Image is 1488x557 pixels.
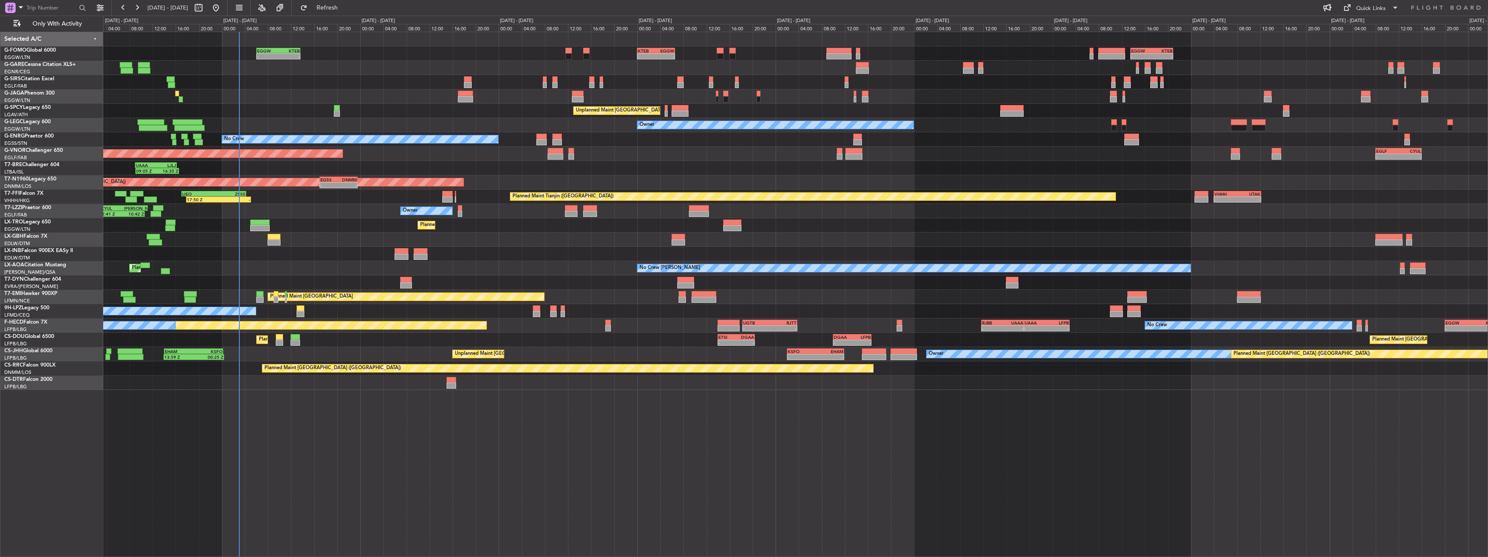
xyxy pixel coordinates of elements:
span: CS-DTR [4,377,23,382]
div: EGLF [1376,148,1398,154]
div: KSFO [788,349,816,354]
div: EGGW [656,48,674,53]
span: T7-EMI [4,291,21,296]
div: Planned Maint Dusseldorf [420,219,477,232]
div: - [816,354,843,360]
span: CS-JHH [4,348,23,354]
div: Unplanned Maint [GEOGRAPHIC_DATA] ([GEOGRAPHIC_DATA] Intl) [455,347,606,360]
div: - [770,326,796,331]
div: 04:00 [660,24,683,32]
a: CS-JHHGlobal 6000 [4,348,52,354]
span: T7-FFI [4,191,20,196]
span: LX-GBH [4,234,23,239]
a: T7-BREChallenger 604 [4,162,59,167]
div: - [339,183,357,188]
a: LFPB/LBG [4,355,27,361]
div: 12:00 [845,24,868,32]
div: 00:00 [1191,24,1214,32]
span: G-JAGA [4,91,24,96]
div: - [320,183,339,188]
div: [DATE] - [DATE] [777,17,810,25]
div: Quick Links [1356,4,1386,13]
div: CYUL [1398,148,1420,154]
div: - [982,326,1003,331]
button: Quick Links [1339,1,1403,15]
div: [DATE] - [DATE] [639,17,672,25]
div: Planned Maint Tianjin ([GEOGRAPHIC_DATA]) [512,190,613,203]
div: - [1214,197,1237,202]
div: 16:00 [591,24,614,32]
div: 00:00 [776,24,799,32]
div: 12:00 [1122,24,1145,32]
a: EGLF/FAB [4,212,27,218]
div: KSFO [193,349,222,354]
a: EGNR/CEG [4,69,30,75]
div: 16:00 [176,24,199,32]
div: - [219,197,250,202]
a: G-SPCYLegacy 650 [4,105,51,110]
span: LX-AOA [4,262,24,268]
a: EGLF/FAB [4,154,27,161]
div: 20:00 [1445,24,1468,32]
div: - [788,354,816,360]
div: 08:00 [822,24,845,32]
span: F-HECD [4,320,23,325]
a: G-VNORChallenger 650 [4,148,63,153]
a: EDLW/DTM [4,255,30,261]
a: LX-AOACitation Mustang [4,262,66,268]
a: G-FOMOGlobal 6000 [4,48,56,53]
div: [DATE] - [DATE] [1331,17,1364,25]
div: UGTB [743,320,770,325]
div: - [257,54,278,59]
a: LFMD/CEQ [4,312,29,318]
a: T7-LZZIPraetor 600 [4,205,51,210]
a: EGGW/LTN [4,226,30,233]
div: 08:00 [683,24,706,32]
div: - [278,54,300,59]
span: Only With Activity [23,21,91,27]
div: EHAM [816,349,843,354]
div: [DATE] - [DATE] [1192,17,1226,25]
div: KTEB [1152,48,1172,53]
div: - [834,340,852,345]
div: 04:00 [245,24,268,32]
div: 00:00 [222,24,245,32]
div: 12:00 [707,24,730,32]
div: EGGW [1131,48,1152,53]
div: Planned Maint [GEOGRAPHIC_DATA] ([GEOGRAPHIC_DATA]) [1233,347,1370,360]
a: VHHH/HKG [4,197,30,204]
div: 08:00 [268,24,291,32]
div: 16:00 [868,24,891,32]
div: No Crew [224,133,244,146]
a: [PERSON_NAME]/QSA [4,269,55,275]
div: LFPB [852,334,871,340]
a: CS-DTRFalcon 2000 [4,377,52,382]
div: 00:00 [499,24,522,32]
div: 00:25 Z [194,354,223,360]
div: 12:00 [568,24,591,32]
a: 9H-LPZLegacy 500 [4,305,49,311]
a: LX-INBFalcon 900EX EASy II [4,248,73,253]
div: 16:00 [1283,24,1306,32]
div: 12:00 [1260,24,1283,32]
span: 9H-LPZ [4,305,22,311]
div: - [1152,54,1172,59]
div: 16:00 [1006,24,1029,32]
a: LFPB/LBG [4,326,27,333]
div: 12:00 [430,24,453,32]
div: DGAA [736,334,754,340]
div: - [852,340,871,345]
a: T7-DYNChallenger 604 [4,277,61,282]
span: G-ENRG [4,134,25,139]
div: 04:00 [937,24,960,32]
a: CS-RRCFalcon 900LX [4,363,55,368]
div: 08:00 [1376,24,1399,32]
div: Owner [929,347,943,360]
div: 20:00 [476,24,499,32]
div: 17:50 Z [187,197,219,202]
div: ETSI [718,334,736,340]
div: RJBB [982,320,1003,325]
a: T7-FFIFalcon 7X [4,191,43,196]
div: LFPB [1047,320,1069,325]
div: VHHH [1214,191,1237,197]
